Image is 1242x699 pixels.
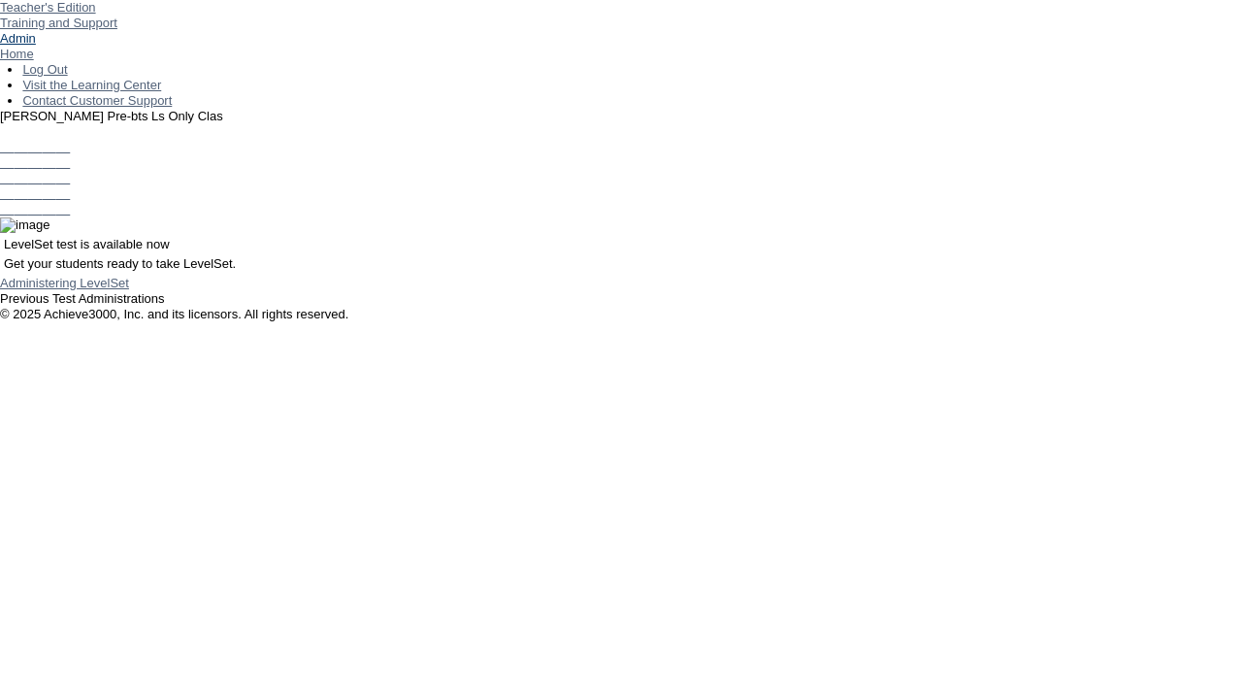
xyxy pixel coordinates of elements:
a: Contact Customer Support [22,93,172,108]
img: teacher_arrow_small.png [117,16,125,21]
a: Log Out [22,62,67,77]
p: Get your students ready to take LevelSet. [4,256,1238,272]
a: Visit the Learning Center [22,78,161,92]
p: LevelSet test is available now [4,237,1238,252]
